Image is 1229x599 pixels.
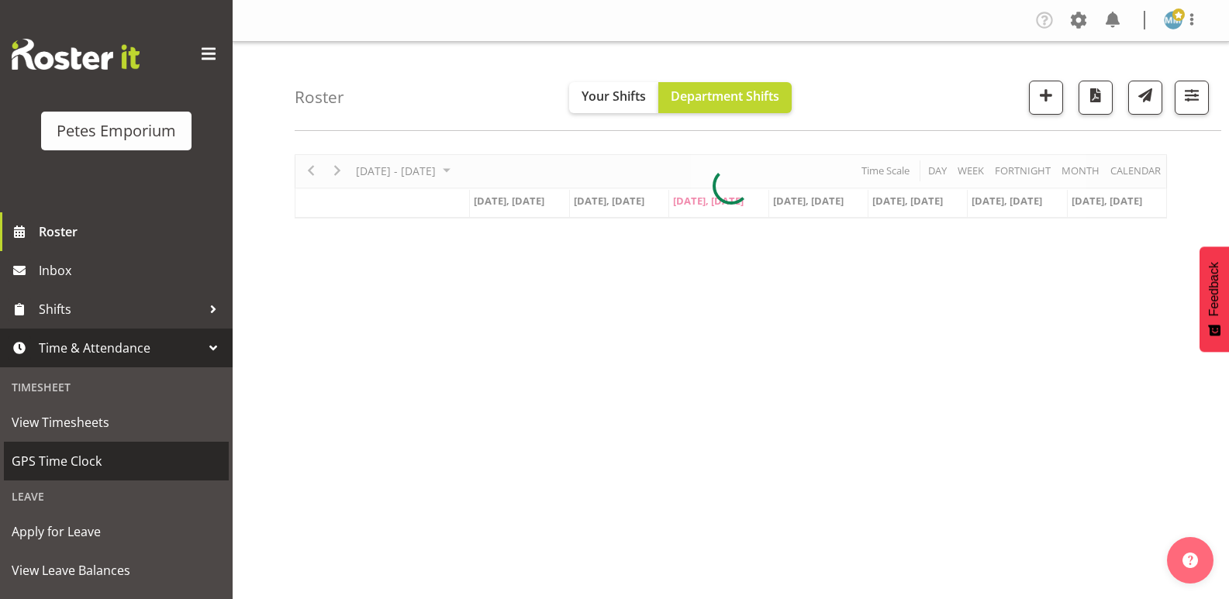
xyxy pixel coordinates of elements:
[12,559,221,582] span: View Leave Balances
[12,449,221,473] span: GPS Time Clock
[4,480,229,512] div: Leave
[57,119,176,143] div: Petes Emporium
[1128,81,1162,115] button: Send a list of all shifts for the selected filtered period to all rostered employees.
[295,88,344,106] h4: Roster
[12,520,221,543] span: Apply for Leave
[671,88,779,105] span: Department Shifts
[39,259,225,282] span: Inbox
[39,220,225,243] span: Roster
[12,39,140,70] img: Rosterit website logo
[4,403,229,442] a: View Timesheets
[1200,246,1229,352] button: Feedback - Show survey
[582,88,646,105] span: Your Shifts
[4,512,229,551] a: Apply for Leave
[1182,553,1198,568] img: help-xxl-2.png
[4,371,229,403] div: Timesheet
[39,336,202,360] span: Time & Attendance
[1175,81,1209,115] button: Filter Shifts
[1029,81,1063,115] button: Add a new shift
[4,442,229,480] a: GPS Time Clock
[1079,81,1113,115] button: Download a PDF of the roster according to the set date range.
[12,411,221,434] span: View Timesheets
[1207,262,1221,316] span: Feedback
[658,82,792,113] button: Department Shifts
[1164,11,1182,29] img: mandy-mosley3858.jpg
[39,298,202,321] span: Shifts
[569,82,658,113] button: Your Shifts
[4,551,229,590] a: View Leave Balances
